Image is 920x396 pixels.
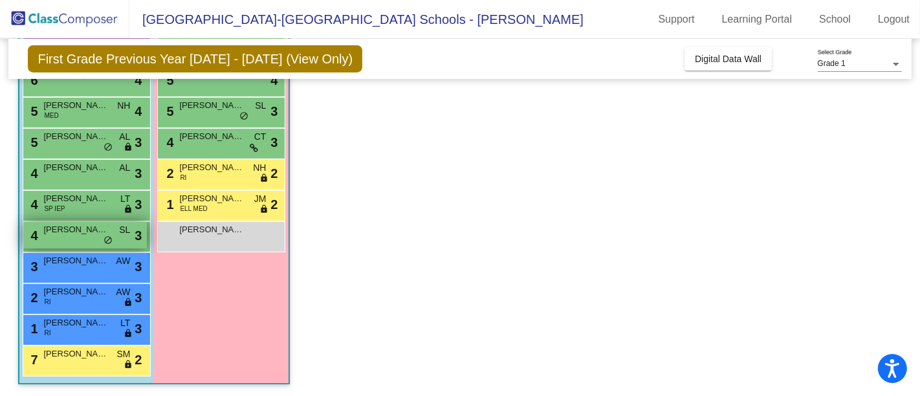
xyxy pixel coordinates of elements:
[259,173,268,184] span: lock
[135,71,142,90] span: 4
[43,223,108,236] span: [PERSON_NAME]
[818,59,846,68] span: Grade 1
[119,223,130,237] span: SL
[116,347,130,361] span: SM
[124,298,133,308] span: lock
[179,223,244,236] span: [PERSON_NAME]
[124,142,133,153] span: lock
[270,164,278,183] span: 2
[27,73,38,87] span: 6
[135,288,142,307] span: 3
[104,236,113,246] span: do_not_disturb_alt
[116,285,130,299] span: AW
[135,133,142,152] span: 3
[28,45,362,72] span: First Grade Previous Year [DATE] - [DATE] (View Only)
[120,316,130,330] span: LT
[124,329,133,339] span: lock
[712,9,803,30] a: Learning Portal
[253,161,266,175] span: NH
[270,133,278,152] span: 3
[259,204,268,215] span: lock
[180,173,186,182] span: RI
[27,197,38,212] span: 4
[129,9,584,30] span: [GEOGRAPHIC_DATA]-[GEOGRAPHIC_DATA] Schools - [PERSON_NAME]
[44,297,50,307] span: RI
[43,254,108,267] span: [PERSON_NAME]
[163,197,173,212] span: 1
[43,161,108,174] span: [PERSON_NAME]
[163,104,173,118] span: 5
[43,347,108,360] span: [PERSON_NAME]
[43,192,108,205] span: [PERSON_NAME]
[120,192,130,206] span: LT
[44,204,65,214] span: SP IEP
[44,328,50,338] span: RI
[124,204,133,215] span: lock
[43,285,108,298] span: [PERSON_NAME]
[27,135,38,149] span: 5
[135,257,142,276] span: 3
[809,9,861,30] a: School
[163,73,173,87] span: 5
[27,166,38,181] span: 4
[119,161,130,175] span: AL
[685,47,772,71] button: Digital Data Wall
[44,111,58,120] span: MED
[270,71,278,90] span: 4
[868,9,920,30] a: Logout
[254,130,267,144] span: CT
[163,166,173,181] span: 2
[27,228,38,243] span: 4
[179,192,244,205] span: [PERSON_NAME]
[119,130,130,144] span: AL
[43,316,108,329] span: [PERSON_NAME]
[27,291,38,305] span: 2
[648,9,705,30] a: Support
[27,353,38,367] span: 7
[180,204,207,214] span: ELL MED
[255,99,266,113] span: SL
[135,164,142,183] span: 3
[179,130,244,143] span: [PERSON_NAME]
[43,99,108,112] span: [PERSON_NAME]
[104,142,113,153] span: do_not_disturb_alt
[135,350,142,369] span: 2
[135,226,142,245] span: 3
[124,360,133,370] span: lock
[270,102,278,121] span: 3
[270,195,278,214] span: 2
[254,192,267,206] span: JM
[135,195,142,214] span: 3
[27,259,38,274] span: 3
[239,111,248,122] span: do_not_disturb_alt
[179,99,244,112] span: [PERSON_NAME]
[27,104,38,118] span: 5
[135,102,142,121] span: 4
[43,130,108,143] span: [PERSON_NAME]
[117,99,130,113] span: NH
[695,54,761,64] span: Digital Data Wall
[163,135,173,149] span: 4
[179,161,244,174] span: [PERSON_NAME]
[27,322,38,336] span: 1
[135,319,142,338] span: 3
[116,254,130,268] span: AW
